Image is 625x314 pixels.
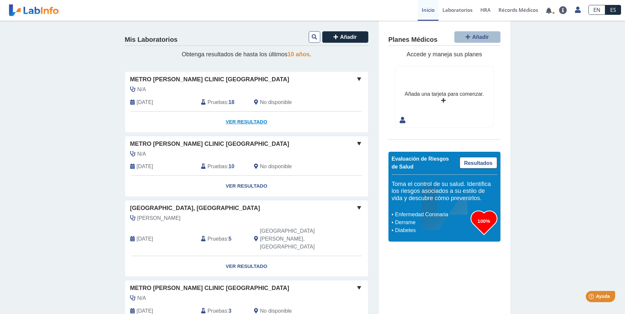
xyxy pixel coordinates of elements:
b: 18 [229,99,235,105]
span: [GEOGRAPHIC_DATA], [GEOGRAPHIC_DATA] [130,204,260,213]
div: : [196,227,249,251]
div: : [196,98,249,106]
span: Metro [PERSON_NAME] Clinic [GEOGRAPHIC_DATA] [130,140,289,148]
span: San Juan, PR [260,227,333,251]
span: N/A [137,294,146,302]
span: 2025-07-02 [137,235,153,243]
span: Pruebas [208,163,227,170]
a: Ver Resultado [125,112,368,132]
a: ES [605,5,621,15]
span: Metro [PERSON_NAME] Clinic [GEOGRAPHIC_DATA] [130,75,289,84]
b: 10 [229,164,235,169]
span: Obtenga resultados de hasta los últimos . [182,51,311,58]
b: 5 [229,236,232,242]
span: Gonzalez Morales, Sharon [137,214,181,222]
a: Ver Resultado [125,176,368,196]
h5: Toma el control de su salud. Identifica los riesgos asociados a su estilo de vida y descubre cómo... [392,181,497,202]
b: 3 [229,308,232,314]
li: Derrame [393,219,471,226]
a: EN [588,5,605,15]
span: Pruebas [208,235,227,243]
button: Añadir [322,31,368,43]
div: Añada una tarjeta para comenzar. [405,90,484,98]
h4: Mis Laboratorios [125,36,178,44]
span: No disponible [260,98,292,106]
span: Añadir [472,34,489,40]
div: : [196,163,249,170]
a: Resultados [460,157,497,169]
span: HRA [480,7,491,13]
span: Añadir [340,34,357,40]
a: Ver Resultado [125,256,368,277]
span: N/A [137,150,146,158]
span: 10 años [288,51,310,58]
h3: 100% [471,217,497,225]
span: Accede y maneja sus planes [407,51,482,58]
span: 2025-07-29 [137,98,153,106]
span: N/A [137,86,146,93]
span: No disponible [260,163,292,170]
li: Diabetes [393,226,471,234]
span: 2025-07-10 [137,163,153,170]
span: Pruebas [208,98,227,106]
h4: Planes Médicos [388,36,438,44]
iframe: Help widget launcher [566,288,618,307]
span: Metro [PERSON_NAME] Clinic [GEOGRAPHIC_DATA] [130,284,289,293]
li: Enfermedad Coronaria [393,211,471,219]
button: Añadir [454,31,500,43]
span: Evaluación de Riesgos de Salud [392,156,449,170]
